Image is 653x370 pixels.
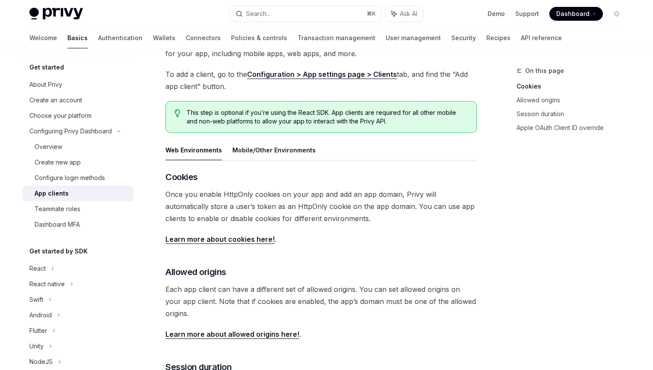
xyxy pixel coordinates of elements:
[451,28,476,48] a: Security
[165,188,477,225] span: Once you enable HttpOnly cookies on your app and add an app domain, Privy will automatically stor...
[29,279,65,289] div: React native
[165,266,226,278] span: Allowed origins
[517,79,631,93] a: Cookies
[246,9,270,19] div: Search...
[29,341,44,351] div: Unity
[98,28,143,48] a: Authentication
[22,186,133,201] a: App clients
[22,92,133,108] a: Create an account
[231,28,287,48] a: Policies & controls
[29,246,88,256] h5: Get started by SDK
[165,140,222,160] button: Web Environments
[29,126,112,136] div: Configuring Privy Dashboard
[29,263,46,274] div: React
[298,28,375,48] a: Transaction management
[174,109,181,117] svg: Tip
[517,121,631,135] a: Apple OAuth Client ID override
[521,28,562,48] a: API reference
[22,170,133,186] a: Configure login methods
[525,66,564,76] span: On this page
[35,204,80,214] div: Teammate roles
[67,28,88,48] a: Basics
[232,140,316,160] button: Mobile/Other Environments
[165,235,275,244] a: Learn more about cookies here!
[22,139,133,155] a: Overview
[153,28,175,48] a: Wallets
[29,62,64,73] h5: Get started
[385,6,423,22] button: Ask AI
[165,330,299,339] a: Learn more about allowed origins here!
[517,93,631,107] a: Allowed origins
[400,9,417,18] span: Ask AI
[29,28,57,48] a: Welcome
[35,219,80,230] div: Dashboard MFA
[29,111,92,121] div: Choose your platform
[486,28,510,48] a: Recipes
[35,142,62,152] div: Overview
[230,6,381,22] button: Search...⌘K
[367,10,376,17] span: ⌘ K
[165,171,198,183] span: Cookies
[35,173,105,183] div: Configure login methods
[35,188,69,199] div: App clients
[165,283,477,319] span: Each app client can have a different set of allowed origins. You can set allowed origins on your ...
[29,79,62,90] div: About Privy
[556,9,590,18] span: Dashboard
[22,108,133,123] a: Choose your platform
[247,70,397,79] a: Configuration > App settings page > Clients
[29,294,43,305] div: Swift
[488,9,505,18] a: Demo
[29,95,82,105] div: Create an account
[29,326,47,336] div: Flutter
[515,9,539,18] a: Support
[165,68,477,92] span: To add a client, go to the tab, and find the “Add app client” button.
[22,77,133,92] a: About Privy
[386,28,441,48] a: User management
[29,8,83,20] img: light logo
[165,328,477,340] span: .
[517,107,631,121] a: Session duration
[22,155,133,170] a: Create new app
[29,357,53,367] div: NodeJS
[165,233,477,245] span: .
[187,108,468,126] span: This step is optional if you’re using the React SDK. App clients are required for all other mobil...
[35,157,81,168] div: Create new app
[186,28,221,48] a: Connectors
[610,7,624,21] button: Toggle dark mode
[22,201,133,217] a: Teammate roles
[29,310,52,320] div: Android
[549,7,603,21] a: Dashboard
[22,217,133,232] a: Dashboard MFA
